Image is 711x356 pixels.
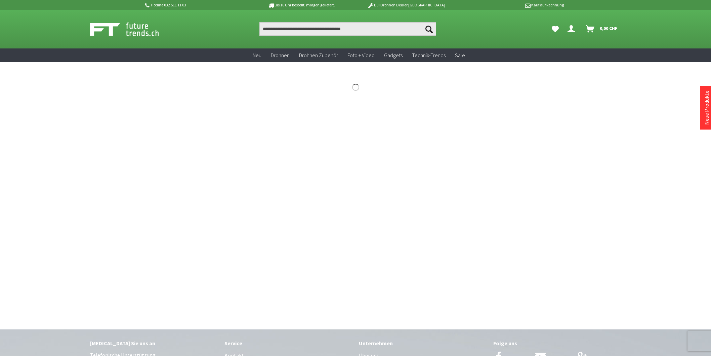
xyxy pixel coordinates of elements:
[493,339,621,348] div: Folge uns
[144,1,249,9] p: Hotline 032 511 11 03
[299,52,338,59] span: Drohnen Zubehör
[359,339,487,348] div: Unternehmen
[224,339,352,348] div: Service
[565,22,580,36] a: Dein Konto
[343,48,379,62] a: Foto + Video
[347,52,375,59] span: Foto + Video
[583,22,621,36] a: Warenkorb
[422,22,436,36] button: Suchen
[294,48,343,62] a: Drohnen Zubehör
[259,22,436,36] input: Produkt, Marke, Kategorie, EAN, Artikelnummer…
[90,339,218,348] div: [MEDICAL_DATA] Sie uns an
[407,48,450,62] a: Technik-Trends
[412,52,446,59] span: Technik-Trends
[548,22,562,36] a: Meine Favoriten
[354,1,459,9] p: DJI Drohnen Dealer [GEOGRAPHIC_DATA]
[266,48,294,62] a: Drohnen
[455,52,465,59] span: Sale
[253,52,261,59] span: Neu
[90,21,174,38] img: Shop Futuretrends - zur Startseite wechseln
[450,48,470,62] a: Sale
[600,23,618,34] span: 0,00 CHF
[384,52,403,59] span: Gadgets
[703,91,710,125] a: Neue Produkte
[459,1,563,9] p: Kauf auf Rechnung
[271,52,290,59] span: Drohnen
[248,48,266,62] a: Neu
[249,1,353,9] p: Bis 16 Uhr bestellt, morgen geliefert.
[379,48,407,62] a: Gadgets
